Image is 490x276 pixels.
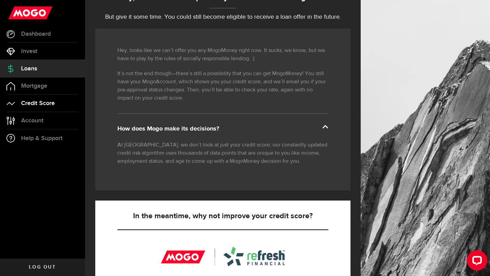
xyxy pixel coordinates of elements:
span: Help & Support [21,135,63,141]
div: How does Mogo make its decisions? [117,125,328,133]
span: Log out [29,265,56,270]
span: Dashboard [21,31,51,37]
span: Invest [21,48,37,54]
p: Hey, looks like we can’t offer you any MogoMoney right now. It sucks, we know, but we have to pla... [117,47,328,63]
p: It’s not the end though—there’s still a possibility that you can get MogoMoney! You still have yo... [117,70,328,102]
span: Credit Score [21,100,55,106]
p: But give it some time. You could still become eligible to receive a loan offer in the future. [95,13,350,22]
span: Loans [21,66,37,72]
span: Mortgage [21,83,47,89]
span: Account [21,118,44,124]
h5: In the meantime, why not improve your credit score? [117,212,328,220]
iframe: LiveChat chat widget [461,247,490,276]
p: At [GEOGRAPHIC_DATA], we don’t look at just your credit score; our constantly updated credit risk... [117,141,328,166]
